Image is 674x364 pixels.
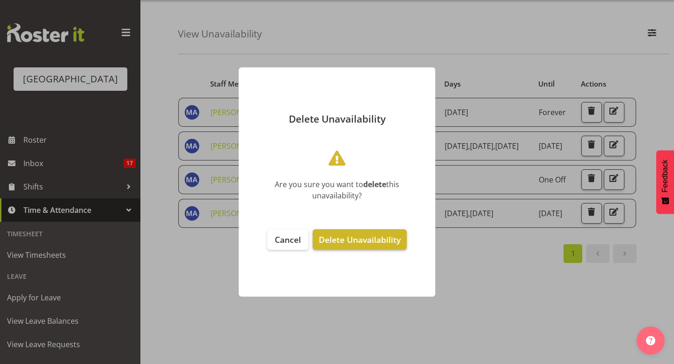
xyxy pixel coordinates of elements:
[656,150,674,214] button: Feedback - Show survey
[248,114,426,124] p: Delete Unavailability
[253,179,421,201] div: Are you sure you want to this unavailability?
[267,229,308,250] button: Cancel
[319,234,401,245] span: Delete Unavailability
[363,179,386,189] b: delete
[661,160,669,192] span: Feedback
[313,229,407,250] button: Delete Unavailability
[275,234,301,245] span: Cancel
[646,336,655,345] img: help-xxl-2.png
